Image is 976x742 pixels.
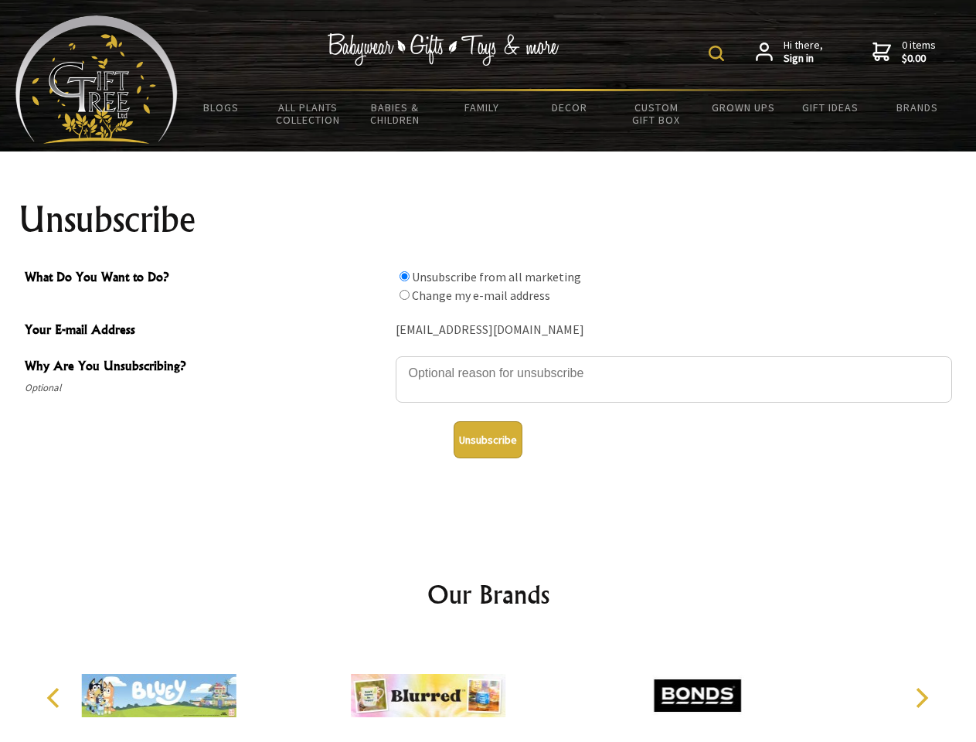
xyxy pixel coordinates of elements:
[328,33,559,66] img: Babywear - Gifts - Toys & more
[784,39,823,66] span: Hi there,
[25,379,388,397] span: Optional
[525,91,613,124] a: Decor
[904,681,938,715] button: Next
[265,91,352,136] a: All Plants Collection
[902,52,936,66] strong: $0.00
[902,38,936,66] span: 0 items
[39,681,73,715] button: Previous
[400,290,410,300] input: What Do You Want to Do?
[439,91,526,124] a: Family
[19,201,958,238] h1: Unsubscribe
[787,91,874,124] a: Gift Ideas
[613,91,700,136] a: Custom Gift Box
[874,91,961,124] a: Brands
[178,91,265,124] a: BLOGS
[396,318,952,342] div: [EMAIL_ADDRESS][DOMAIN_NAME]
[15,15,178,144] img: Babyware - Gifts - Toys and more...
[784,52,823,66] strong: Sign in
[25,320,388,342] span: Your E-mail Address
[872,39,936,66] a: 0 items$0.00
[709,46,724,61] img: product search
[25,267,388,290] span: What Do You Want to Do?
[412,269,581,284] label: Unsubscribe from all marketing
[756,39,823,66] a: Hi there,Sign in
[31,576,946,613] h2: Our Brands
[396,356,952,403] textarea: Why Are You Unsubscribing?
[699,91,787,124] a: Grown Ups
[400,271,410,281] input: What Do You Want to Do?
[352,91,439,136] a: Babies & Children
[454,421,522,458] button: Unsubscribe
[25,356,388,379] span: Why Are You Unsubscribing?
[412,288,550,303] label: Change my e-mail address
